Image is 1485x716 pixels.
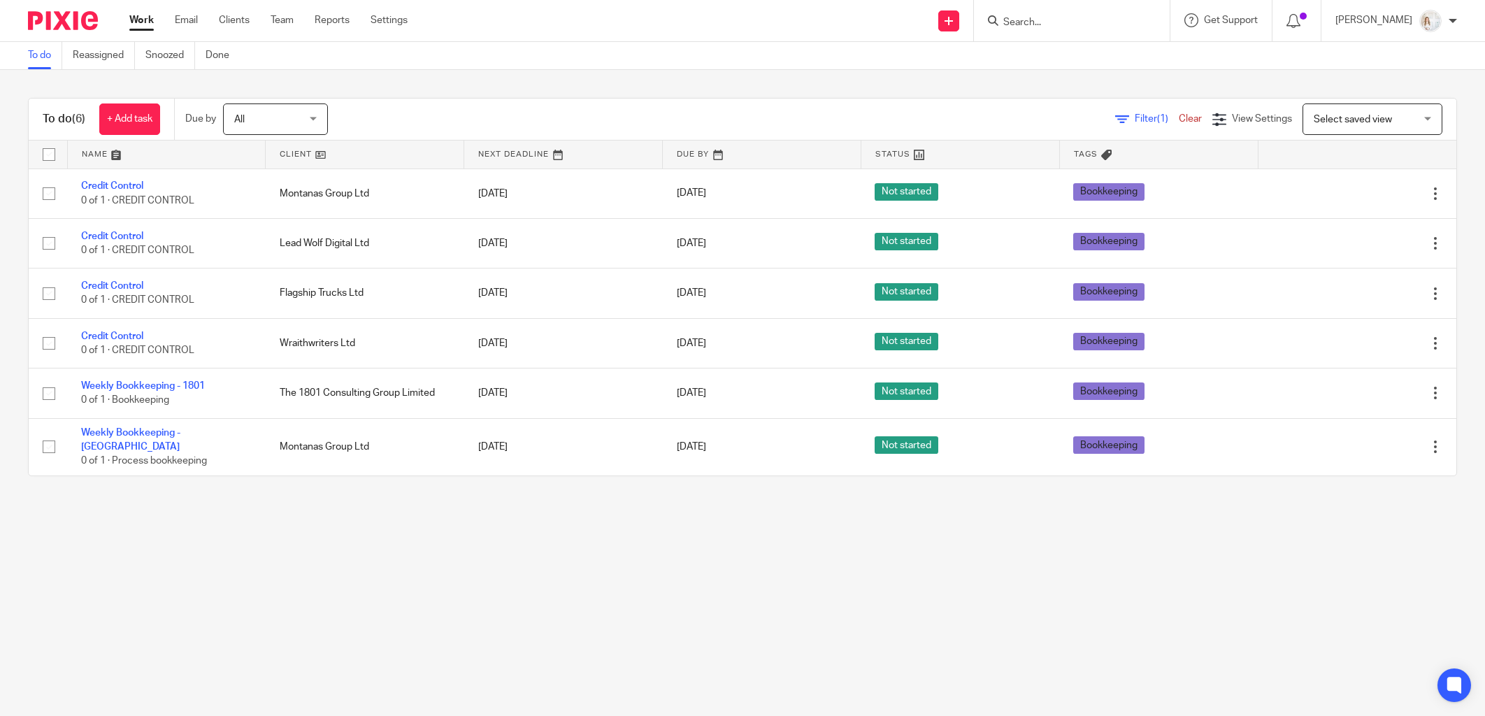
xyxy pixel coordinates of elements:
[1073,436,1145,454] span: Bookkeeping
[677,238,706,248] span: [DATE]
[1074,150,1098,158] span: Tags
[175,13,198,27] a: Email
[1073,183,1145,201] span: Bookkeeping
[81,345,194,355] span: 0 of 1 · CREDIT CONTROL
[266,318,464,368] td: Wraithwriters Ltd
[266,169,464,218] td: Montanas Group Ltd
[81,396,169,406] span: 0 of 1 · Bookkeeping
[1073,333,1145,350] span: Bookkeeping
[43,112,85,127] h1: To do
[677,388,706,398] span: [DATE]
[1073,233,1145,250] span: Bookkeeping
[234,115,245,124] span: All
[875,436,938,454] span: Not started
[1314,115,1392,124] span: Select saved view
[464,318,663,368] td: [DATE]
[81,196,194,206] span: 0 of 1 · CREDIT CONTROL
[28,11,98,30] img: Pixie
[677,442,706,452] span: [DATE]
[1232,114,1292,124] span: View Settings
[1419,10,1442,32] img: Image.jpeg
[875,333,938,350] span: Not started
[1204,15,1258,25] span: Get Support
[1179,114,1202,124] a: Clear
[81,231,143,241] a: Credit Control
[28,42,62,69] a: To do
[1073,382,1145,400] span: Bookkeeping
[219,13,250,27] a: Clients
[464,169,663,218] td: [DATE]
[875,183,938,201] span: Not started
[677,288,706,298] span: [DATE]
[315,13,350,27] a: Reports
[206,42,240,69] a: Done
[266,368,464,418] td: The 1801 Consulting Group Limited
[1157,114,1168,124] span: (1)
[1073,283,1145,301] span: Bookkeeping
[145,42,195,69] a: Snoozed
[72,113,85,124] span: (6)
[185,112,216,126] p: Due by
[129,13,154,27] a: Work
[464,418,663,475] td: [DATE]
[81,181,143,191] a: Credit Control
[81,296,194,306] span: 0 of 1 · CREDIT CONTROL
[266,218,464,268] td: Lead Wolf Digital Ltd
[464,268,663,318] td: [DATE]
[1335,13,1412,27] p: [PERSON_NAME]
[464,218,663,268] td: [DATE]
[73,42,135,69] a: Reassigned
[81,281,143,291] a: Credit Control
[266,418,464,475] td: Montanas Group Ltd
[81,381,205,391] a: Weekly Bookkeeping - 1801
[875,233,938,250] span: Not started
[1135,114,1179,124] span: Filter
[1002,17,1128,29] input: Search
[677,338,706,348] span: [DATE]
[266,268,464,318] td: Flagship Trucks Ltd
[99,103,160,135] a: + Add task
[81,245,194,255] span: 0 of 1 · CREDIT CONTROL
[81,428,180,452] a: Weekly Bookkeeping - [GEOGRAPHIC_DATA]
[271,13,294,27] a: Team
[81,331,143,341] a: Credit Control
[875,283,938,301] span: Not started
[464,368,663,418] td: [DATE]
[677,189,706,199] span: [DATE]
[875,382,938,400] span: Not started
[81,457,207,466] span: 0 of 1 · Process bookkeeping
[371,13,408,27] a: Settings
